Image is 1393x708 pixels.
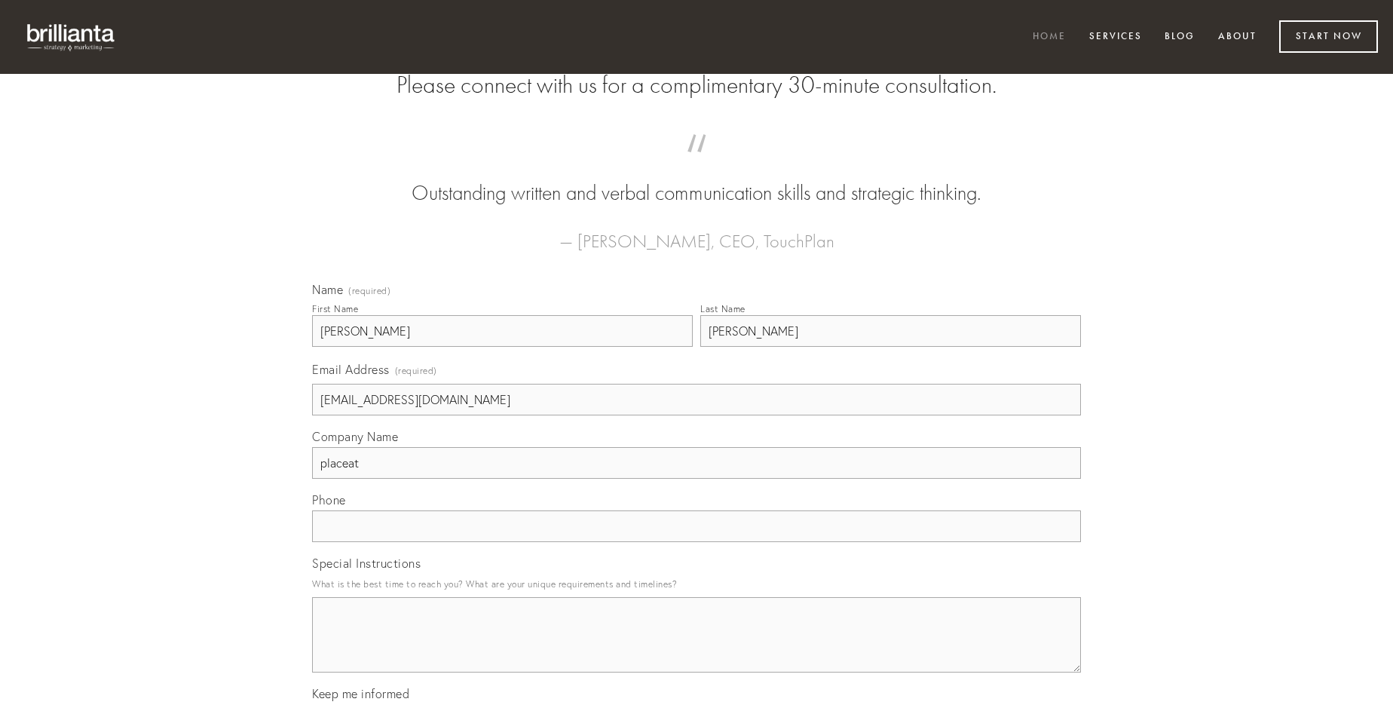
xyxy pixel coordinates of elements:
[312,686,409,701] span: Keep me informed
[336,149,1057,179] span: “
[1023,25,1076,50] a: Home
[1079,25,1152,50] a: Services
[348,287,390,296] span: (required)
[15,15,128,59] img: brillianta - research, strategy, marketing
[1279,20,1378,53] a: Start Now
[700,303,745,314] div: Last Name
[312,71,1081,100] h2: Please connect with us for a complimentary 30-minute consultation.
[1155,25,1205,50] a: Blog
[312,556,421,571] span: Special Instructions
[312,282,343,297] span: Name
[336,208,1057,256] figcaption: — [PERSON_NAME], CEO, TouchPlan
[395,360,437,381] span: (required)
[312,303,358,314] div: First Name
[336,149,1057,208] blockquote: Outstanding written and verbal communication skills and strategic thinking.
[312,429,398,444] span: Company Name
[312,492,346,507] span: Phone
[1208,25,1266,50] a: About
[312,574,1081,594] p: What is the best time to reach you? What are your unique requirements and timelines?
[312,362,390,377] span: Email Address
